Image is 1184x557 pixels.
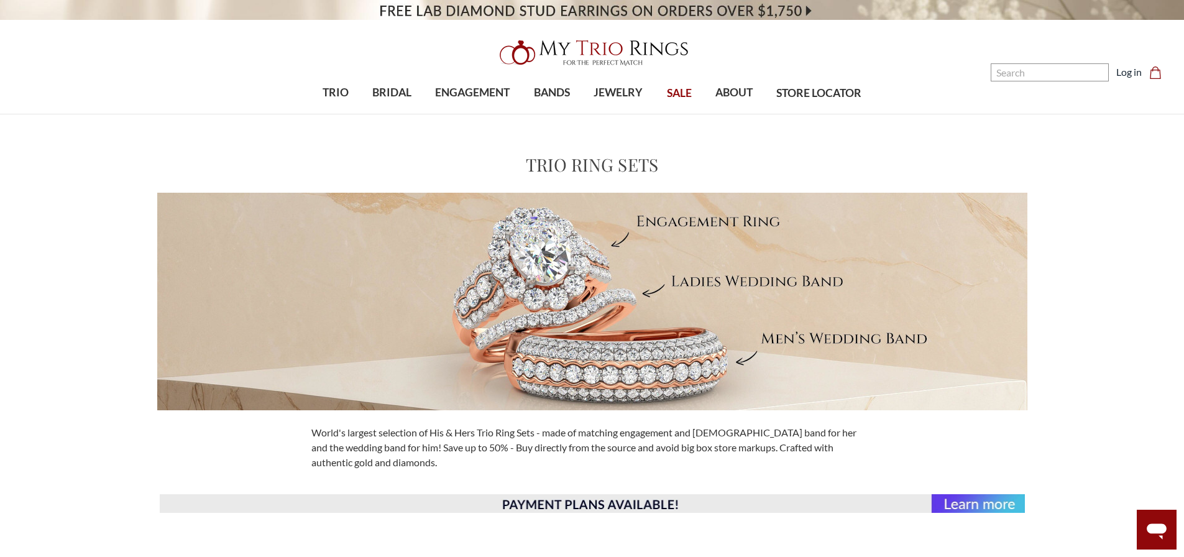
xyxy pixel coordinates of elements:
[372,85,411,101] span: BRIDAL
[329,113,342,114] button: submenu toggle
[466,113,479,114] button: submenu toggle
[343,33,840,73] a: My Trio Rings
[546,113,558,114] button: submenu toggle
[1149,67,1162,79] svg: cart.cart_preview
[1149,65,1169,80] a: Cart with 0 items
[728,113,740,114] button: submenu toggle
[667,85,692,101] span: SALE
[582,73,654,113] a: JEWELRY
[435,85,510,101] span: ENGAGEMENT
[311,73,360,113] a: TRIO
[715,85,753,101] span: ABOUT
[594,85,643,101] span: JEWELRY
[1116,65,1142,80] a: Log in
[304,425,881,470] div: World's largest selection of His & Hers Trio Ring Sets - made of matching engagement and [DEMOGRA...
[157,193,1027,410] img: Meet Your Perfect Match MyTrioRings
[704,73,764,113] a: ABOUT
[654,73,703,114] a: SALE
[612,113,625,114] button: submenu toggle
[764,73,873,114] a: STORE LOCATOR
[493,33,692,73] img: My Trio Rings
[991,63,1109,81] input: Search
[522,73,582,113] a: BANDS
[534,85,570,101] span: BANDS
[386,113,398,114] button: submenu toggle
[526,152,659,178] h1: Trio Ring Sets
[360,73,423,113] a: BRIDAL
[776,85,861,101] span: STORE LOCATOR
[423,73,521,113] a: ENGAGEMENT
[323,85,349,101] span: TRIO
